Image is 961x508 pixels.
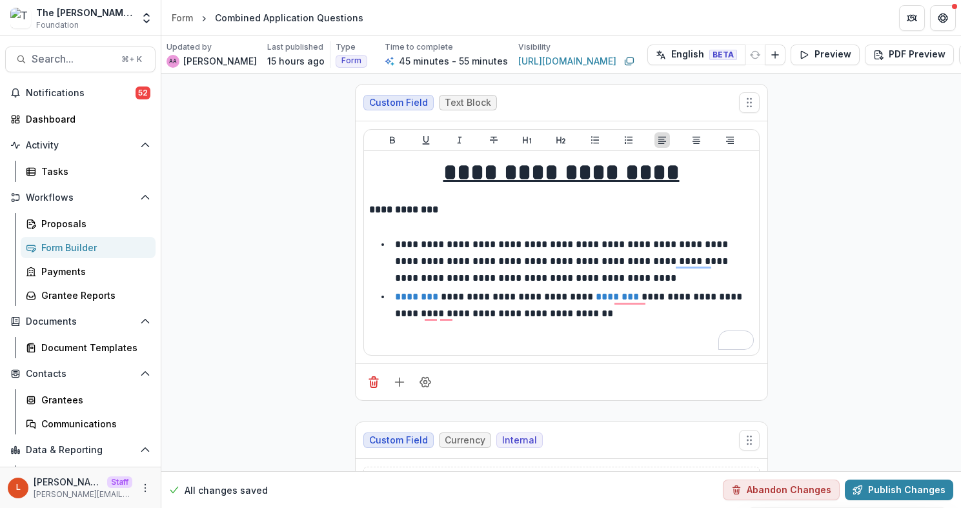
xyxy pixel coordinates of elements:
a: Communications [21,413,156,434]
div: Proposals [41,217,145,230]
a: Document Templates [21,337,156,358]
a: Proposals [21,213,156,234]
button: Abandon Changes [723,480,840,500]
button: Align Left [654,132,670,148]
button: More [137,480,153,496]
div: Dashboard [26,112,145,126]
button: PDF Preview [865,45,954,65]
button: Publish Changes [845,480,953,500]
p: Last published [267,41,323,53]
button: Ordered List [621,132,636,148]
div: Form [172,11,193,25]
button: Field Settings [415,372,436,392]
a: Grantee Reports [21,285,156,306]
span: Search... [32,53,114,65]
span: Currency [445,435,485,446]
span: Form [341,56,361,65]
button: English BETA [647,45,745,65]
button: Heading 1 [520,132,535,148]
p: [PERSON_NAME] [183,54,257,68]
button: Open Documents [5,311,156,332]
button: Open Data & Reporting [5,440,156,460]
a: Form [167,8,198,27]
div: Form Builder [41,241,145,254]
button: Add field [389,372,410,392]
button: Delete field [363,372,384,392]
div: ⌘ + K [119,52,145,66]
button: Strike [486,132,501,148]
button: Move field [739,430,760,451]
div: Communications [41,417,145,431]
span: Documents [26,316,135,327]
button: Align Right [722,132,738,148]
div: Combined Application Questions [215,11,363,25]
div: Grantee Reports [41,289,145,302]
button: Heading 2 [553,132,569,148]
button: Underline [418,132,434,148]
p: Time to complete [385,41,453,53]
span: Internal [502,435,537,446]
div: Annie Axe [169,59,177,64]
a: Form Builder [21,237,156,258]
div: To enrich screen reader interactions, please activate Accessibility in Grammarly extension settings [369,156,754,350]
button: Open Activity [5,135,156,156]
span: Custom Field [369,97,428,108]
p: Staff [107,476,132,488]
p: All changes saved [185,483,268,497]
button: Copy link [622,54,637,69]
button: Align Center [689,132,704,148]
button: Add Language [765,45,785,65]
span: Notifications [26,88,136,99]
p: 15 hours ago [267,54,325,68]
div: Lucy [16,483,21,492]
span: Workflows [26,192,135,203]
p: [PERSON_NAME] [34,475,102,489]
button: Preview [791,45,860,65]
span: Text Block [445,97,491,108]
button: Search... [5,46,156,72]
span: 52 [136,86,150,99]
p: Visibility [518,41,551,53]
a: Payments [21,261,156,282]
nav: breadcrumb [167,8,369,27]
button: Bullet List [587,132,603,148]
a: Dashboard [21,465,156,487]
button: Refresh Translation [745,45,765,65]
button: Bold [385,132,400,148]
span: Foundation [36,19,79,31]
span: Custom Field [369,435,428,446]
button: Italicize [452,132,467,148]
p: [PERSON_NAME][EMAIL_ADDRESS][DOMAIN_NAME] [34,489,132,500]
div: Grantees [41,393,145,407]
span: Activity [26,140,135,151]
div: The [PERSON_NAME] Foundation Workflow Sandbox [36,6,132,19]
button: Move field [739,92,760,113]
a: Dashboard [5,108,156,130]
div: Payments [41,265,145,278]
button: Notifications52 [5,83,156,103]
button: Partners [899,5,925,31]
p: Updated by [167,41,212,53]
button: Get Help [930,5,956,31]
a: Grantees [21,389,156,411]
button: Open Workflows [5,187,156,208]
p: 45 minutes - 55 minutes [399,54,508,68]
span: Contacts [26,369,135,380]
a: Tasks [21,161,156,182]
div: Tasks [41,165,145,178]
a: [URL][DOMAIN_NAME] [518,54,616,68]
p: Type [336,41,356,53]
img: The Frist Foundation Workflow Sandbox [10,8,31,28]
button: Open Contacts [5,363,156,384]
span: Data & Reporting [26,445,135,456]
div: Document Templates [41,341,145,354]
button: Open entity switcher [137,5,156,31]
